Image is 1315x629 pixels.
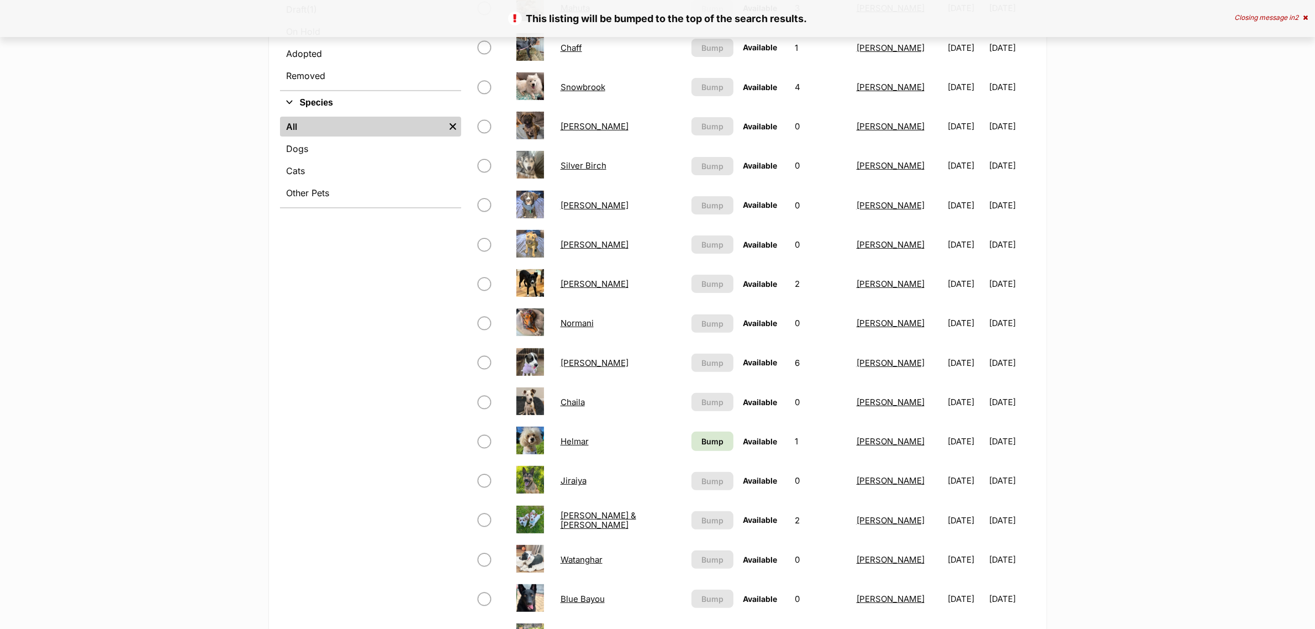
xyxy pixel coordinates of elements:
[701,42,723,54] span: Bump
[701,120,723,132] span: Bump
[943,462,988,500] td: [DATE]
[989,462,1034,500] td: [DATE]
[280,117,445,137] a: All
[691,157,733,175] button: Bump
[743,122,778,131] span: Available
[743,555,778,564] span: Available
[943,344,988,382] td: [DATE]
[743,318,778,328] span: Available
[691,196,733,214] button: Bump
[701,554,723,565] span: Bump
[857,318,925,328] a: [PERSON_NAME]
[743,43,778,52] span: Available
[943,226,988,264] td: [DATE]
[561,510,636,530] a: [PERSON_NAME] & [PERSON_NAME]
[743,358,778,367] span: Available
[943,186,988,224] td: [DATE]
[790,501,851,539] td: 2
[857,82,925,92] a: [PERSON_NAME]
[943,29,988,67] td: [DATE]
[691,78,733,96] button: Bump
[989,541,1034,579] td: [DATE]
[857,279,925,289] a: [PERSON_NAME]
[989,501,1034,539] td: [DATE]
[943,501,988,539] td: [DATE]
[1234,14,1308,22] div: Closing message in
[989,186,1034,224] td: [DATE]
[743,437,778,446] span: Available
[561,160,606,171] a: Silver Birch
[691,314,733,333] button: Bump
[989,344,1034,382] td: [DATE]
[1295,13,1298,22] span: 2
[857,515,925,526] a: [PERSON_NAME]
[857,475,925,486] a: [PERSON_NAME]
[790,68,851,106] td: 4
[857,239,925,250] a: [PERSON_NAME]
[743,594,778,604] span: Available
[857,397,925,407] a: [PERSON_NAME]
[691,511,733,530] button: Bump
[561,554,603,565] a: Watanghar
[561,318,594,328] a: Normani
[989,146,1034,185] td: [DATE]
[790,107,851,145] td: 0
[280,114,461,207] div: Species
[943,383,988,421] td: [DATE]
[989,422,1034,460] td: [DATE]
[691,432,733,451] a: Bump
[280,139,461,159] a: Dogs
[743,82,778,92] span: Available
[280,161,461,181] a: Cats
[790,146,851,185] td: 0
[280,44,461,64] a: Adopted
[701,515,723,526] span: Bump
[701,436,723,447] span: Bump
[691,472,733,490] button: Bump
[743,161,778,170] span: Available
[857,43,925,53] a: [PERSON_NAME]
[790,29,851,67] td: 1
[790,265,851,303] td: 2
[857,160,925,171] a: [PERSON_NAME]
[943,146,988,185] td: [DATE]
[691,393,733,411] button: Bump
[701,396,723,408] span: Bump
[561,239,629,250] a: [PERSON_NAME]
[857,554,925,565] a: [PERSON_NAME]
[989,383,1034,421] td: [DATE]
[790,304,851,342] td: 0
[943,580,988,618] td: [DATE]
[989,265,1034,303] td: [DATE]
[701,160,723,172] span: Bump
[790,541,851,579] td: 0
[943,107,988,145] td: [DATE]
[561,200,629,211] a: [PERSON_NAME]
[11,11,1304,26] p: This listing will be bumped to the top of the search results.
[280,66,461,86] a: Removed
[701,318,723,329] span: Bump
[701,278,723,290] span: Bump
[943,265,988,303] td: [DATE]
[561,82,605,92] a: Snowbrook
[280,96,461,110] button: Species
[943,541,988,579] td: [DATE]
[561,121,629,132] a: [PERSON_NAME]
[989,29,1034,67] td: [DATE]
[701,593,723,605] span: Bump
[790,186,851,224] td: 0
[561,436,589,447] a: Helmar
[790,422,851,460] td: 1
[857,594,925,604] a: [PERSON_NAME]
[943,422,988,460] td: [DATE]
[743,515,778,525] span: Available
[943,68,988,106] td: [DATE]
[743,279,778,289] span: Available
[701,81,723,93] span: Bump
[989,68,1034,106] td: [DATE]
[691,275,733,293] button: Bump
[857,200,925,211] a: [PERSON_NAME]
[561,397,585,407] a: Chaila
[790,226,851,264] td: 0
[989,107,1034,145] td: [DATE]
